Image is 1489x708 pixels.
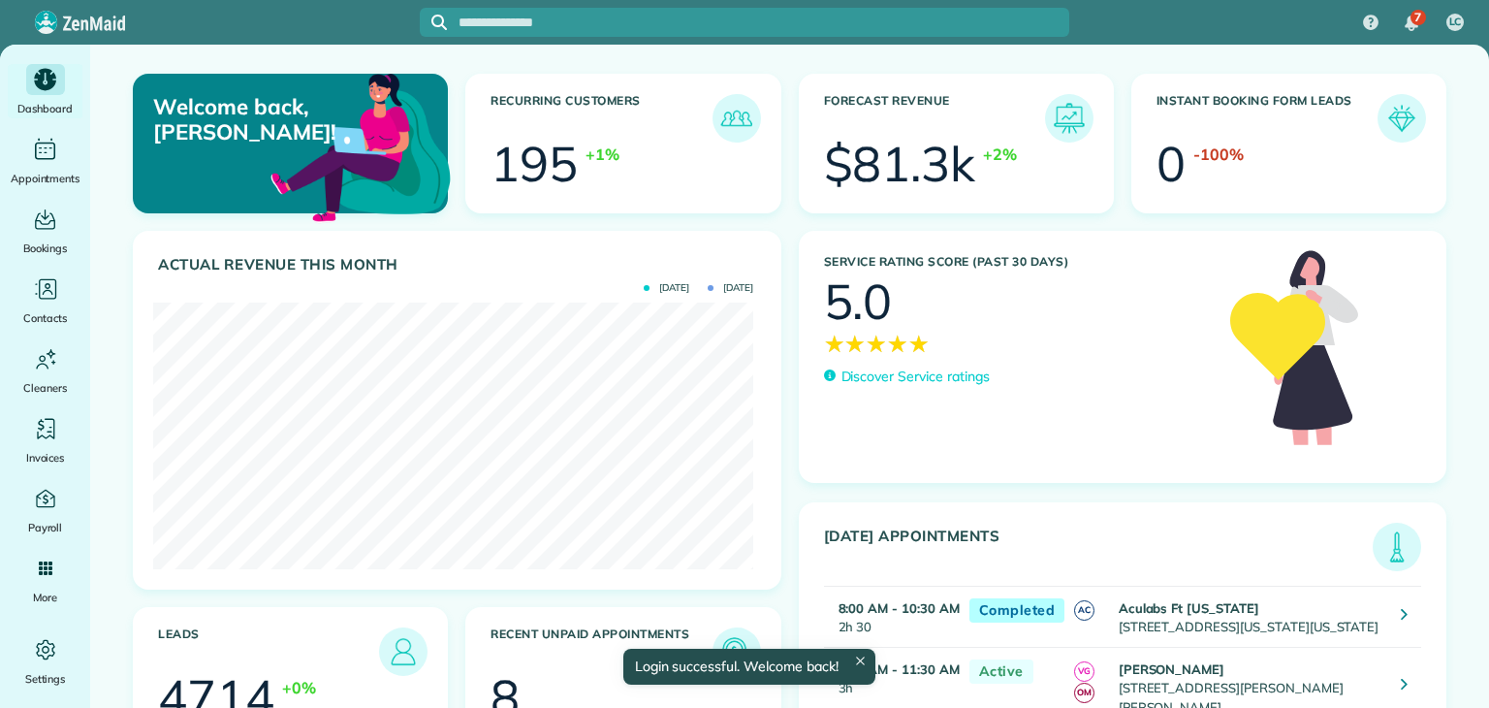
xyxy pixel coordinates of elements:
[1382,99,1421,138] img: icon_form_leads-04211a6a04a5b2264e4ee56bc0799ec3eb69b7e499cbb523a139df1d13a81ae0.png
[491,140,578,188] div: 195
[1156,94,1378,143] h3: Instant Booking Form Leads
[717,99,756,138] img: icon_recurring_customers-cf858462ba22bcd05b5a5880d41d6543d210077de5bb9ebc9590e49fd87d84ed.png
[1074,661,1094,682] span: VG
[1119,600,1259,616] strong: Aculabs Ft [US_STATE]
[824,277,893,326] div: 5.0
[622,649,874,685] div: Login successful. Welcome back!
[153,94,345,145] p: Welcome back, [PERSON_NAME]!
[8,634,82,689] a: Settings
[824,367,990,387] a: Discover Service ratings
[33,588,57,607] span: More
[158,628,379,676] h3: Leads
[824,94,1045,143] h3: Forecast Revenue
[1114,586,1386,647] td: [STREET_ADDRESS][US_STATE][US_STATE]
[824,528,1374,571] h3: [DATE] Appointments
[824,140,976,188] div: $81.3k
[431,15,447,30] svg: Focus search
[824,255,1211,269] h3: Service Rating score (past 30 days)
[908,326,930,361] span: ★
[8,64,82,118] a: Dashboard
[8,413,82,467] a: Invoices
[23,239,68,258] span: Bookings
[8,343,82,398] a: Cleaners
[839,600,960,616] strong: 8:00 AM - 10:30 AM
[1414,10,1421,25] span: 7
[824,326,845,361] span: ★
[17,99,73,118] span: Dashboard
[841,367,990,387] p: Discover Service ratings
[491,628,712,676] h3: Recent unpaid appointments
[282,676,316,699] div: +0%
[8,483,82,537] a: Payroll
[26,448,65,467] span: Invoices
[969,660,1033,684] span: Active
[1119,661,1225,677] strong: [PERSON_NAME]
[25,669,66,689] span: Settings
[1449,15,1462,30] span: LC
[708,283,753,293] span: [DATE]
[866,326,887,361] span: ★
[384,632,423,671] img: icon_leads-1bed01f49abd5b7fead27621c3d59655bb73ed531f8eeb49469d10e621d6b896.png
[8,274,82,328] a: Contacts
[23,308,67,328] span: Contacts
[969,598,1065,623] span: Completed
[267,51,455,240] img: dashboard_welcome-42a62b7d889689a78055ac9021e634bf52bae3f8056760290aed330b23ab8690.png
[28,518,63,537] span: Payroll
[1391,2,1432,45] div: 7 unread notifications
[586,143,619,166] div: +1%
[491,94,712,143] h3: Recurring Customers
[1156,140,1186,188] div: 0
[1074,683,1094,703] span: OM
[1074,600,1094,621] span: AC
[1193,143,1244,166] div: -100%
[11,169,80,188] span: Appointments
[23,378,67,398] span: Cleaners
[8,134,82,188] a: Appointments
[1050,99,1089,138] img: icon_forecast_revenue-8c13a41c7ed35a8dcfafea3cbb826a0462acb37728057bba2d056411b612bbbe.png
[644,283,689,293] span: [DATE]
[717,632,756,671] img: icon_unpaid_appointments-47b8ce3997adf2238b356f14209ab4cced10bd1f174958f3ca8f1d0dd7fffeee.png
[158,256,761,274] h3: Actual Revenue this month
[824,586,960,647] td: 2h 30
[839,661,960,677] strong: 8:30 AM - 11:30 AM
[983,143,1017,166] div: +2%
[420,15,447,30] button: Focus search
[887,326,908,361] span: ★
[844,326,866,361] span: ★
[8,204,82,258] a: Bookings
[1378,528,1416,566] img: icon_todays_appointments-901f7ab196bb0bea1936b74009e4eb5ffbc2d2711fa7634e0d609ed5ef32b18b.png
